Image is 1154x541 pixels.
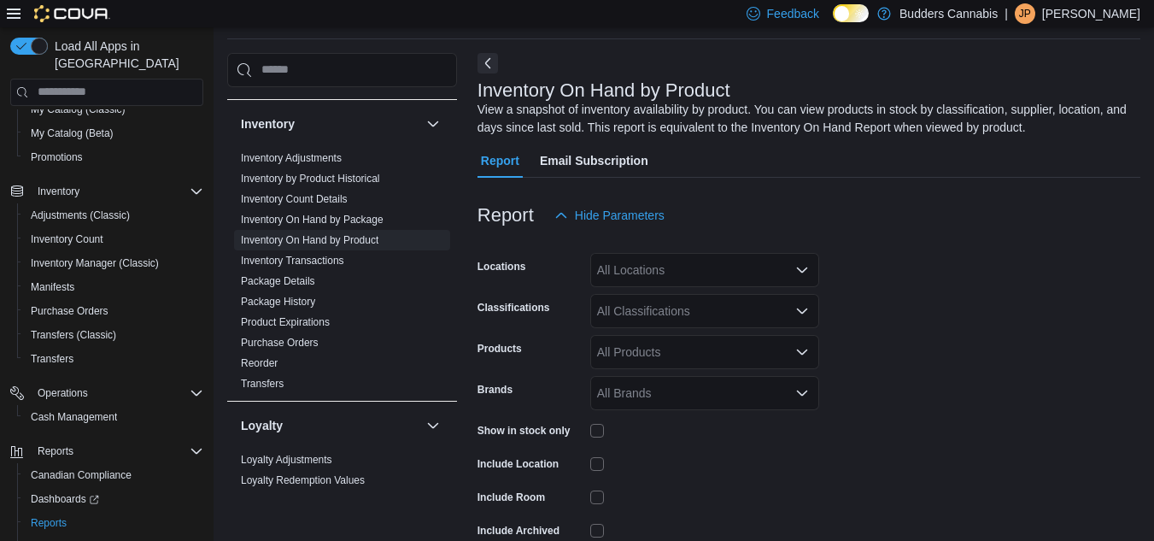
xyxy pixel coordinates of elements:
[24,465,203,485] span: Canadian Compliance
[31,383,203,403] span: Operations
[24,301,203,321] span: Purchase Orders
[241,214,384,226] a: Inventory On Hand by Package
[227,148,457,401] div: Inventory
[1042,3,1140,24] p: [PERSON_NAME]
[31,209,130,222] span: Adjustments (Classic)
[1019,3,1031,24] span: JP
[24,253,203,273] span: Inventory Manager (Classic)
[31,410,117,424] span: Cash Management
[17,121,210,145] button: My Catalog (Beta)
[31,492,99,506] span: Dashboards
[833,22,834,23] span: Dark Mode
[24,205,203,226] span: Adjustments (Classic)
[423,415,443,436] button: Loyalty
[31,441,203,462] span: Reports
[481,144,519,178] span: Report
[24,253,166,273] a: Inventory Manager (Classic)
[31,383,95,403] button: Operations
[795,263,809,277] button: Open list of options
[241,234,378,246] a: Inventory On Hand by Product
[31,103,126,116] span: My Catalog (Classic)
[34,5,110,22] img: Cova
[795,386,809,400] button: Open list of options
[548,198,671,232] button: Hide Parameters
[31,181,203,202] span: Inventory
[241,315,330,329] span: Product Expirations
[795,304,809,318] button: Open list of options
[31,256,159,270] span: Inventory Manager (Classic)
[241,417,419,434] button: Loyalty
[477,342,522,356] label: Products
[17,463,210,487] button: Canadian Compliance
[3,179,210,203] button: Inventory
[833,4,869,22] input: Dark Mode
[24,123,203,144] span: My Catalog (Beta)
[241,356,278,370] span: Reorder
[24,513,73,533] a: Reports
[24,99,203,120] span: My Catalog (Classic)
[24,229,110,250] a: Inventory Count
[24,465,138,485] a: Canadian Compliance
[795,345,809,359] button: Open list of options
[24,407,124,427] a: Cash Management
[241,274,315,288] span: Package Details
[241,454,332,466] a: Loyalty Adjustments
[17,511,210,535] button: Reports
[38,185,79,198] span: Inventory
[31,232,103,246] span: Inventory Count
[241,76,315,88] a: GL Transactions
[477,424,571,438] label: Show in stock only
[24,147,90,168] a: Promotions
[899,3,998,24] p: Budders Cannabis
[24,349,203,369] span: Transfers
[24,349,80,369] a: Transfers
[227,450,457,497] div: Loyalty
[24,301,115,321] a: Purchase Orders
[24,325,123,345] a: Transfers (Classic)
[241,417,283,434] h3: Loyalty
[241,115,295,132] h3: Inventory
[575,207,665,224] span: Hide Parameters
[17,299,210,323] button: Purchase Orders
[241,152,342,164] a: Inventory Adjustments
[477,383,513,397] label: Brands
[24,147,203,168] span: Promotions
[31,441,80,462] button: Reports
[38,386,88,400] span: Operations
[38,444,73,458] span: Reports
[17,323,210,347] button: Transfers (Classic)
[477,301,550,315] label: Classifications
[24,205,137,226] a: Adjustments (Classic)
[24,99,132,120] a: My Catalog (Classic)
[241,151,342,165] span: Inventory Adjustments
[241,378,284,390] a: Transfers
[3,439,210,463] button: Reports
[1005,3,1008,24] p: |
[31,516,67,530] span: Reports
[241,193,348,205] a: Inventory Count Details
[24,325,203,345] span: Transfers (Classic)
[477,80,730,101] h3: Inventory On Hand by Product
[241,295,315,309] span: Package History
[241,192,348,206] span: Inventory Count Details
[540,144,648,178] span: Email Subscription
[477,205,534,226] h3: Report
[24,407,203,427] span: Cash Management
[17,487,210,511] a: Dashboards
[241,233,378,247] span: Inventory On Hand by Product
[241,172,380,185] span: Inventory by Product Historical
[3,381,210,405] button: Operations
[1015,3,1035,24] div: Jessica Patterson
[24,277,81,297] a: Manifests
[241,254,344,268] span: Inventory Transactions
[17,275,210,299] button: Manifests
[24,277,203,297] span: Manifests
[31,181,86,202] button: Inventory
[241,453,332,467] span: Loyalty Adjustments
[423,114,443,134] button: Inventory
[17,405,210,429] button: Cash Management
[241,474,365,486] a: Loyalty Redemption Values
[24,513,203,533] span: Reports
[24,229,203,250] span: Inventory Count
[241,336,319,350] span: Purchase Orders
